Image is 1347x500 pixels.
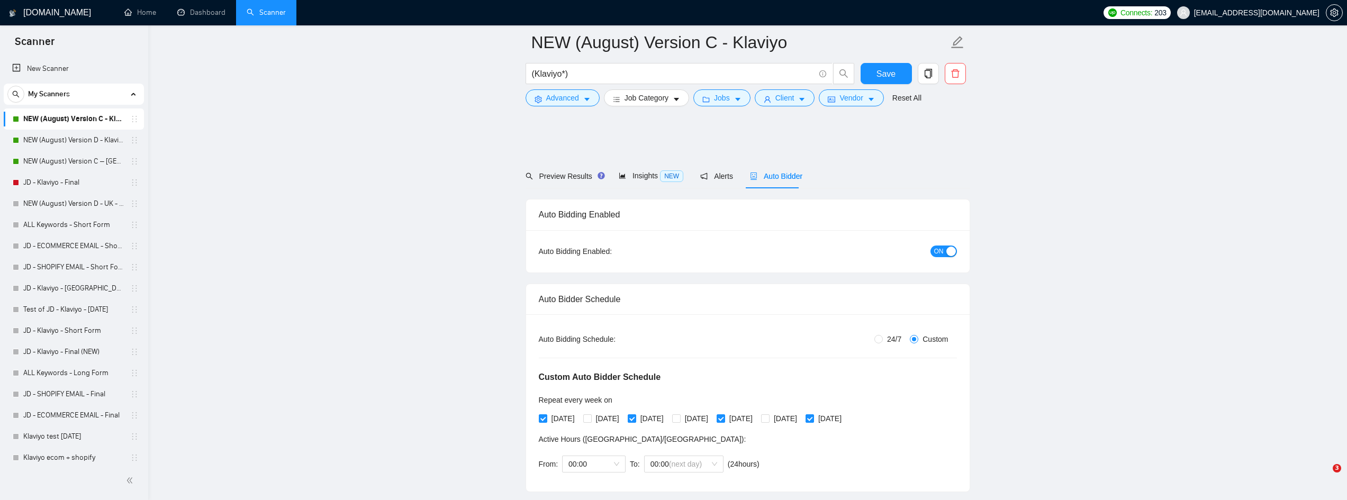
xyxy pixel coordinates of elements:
div: Auto Bidding Enabled: [539,246,678,257]
img: upwork-logo.png [1108,8,1117,17]
button: search [7,86,24,103]
button: settingAdvancedcaret-down [526,89,600,106]
span: 3 [1333,464,1341,472]
span: 00:00 [650,456,717,472]
span: 24/7 [883,333,906,345]
span: area-chart [619,172,626,179]
span: robot [750,172,757,180]
span: Vendor [839,92,863,104]
a: dashboardDashboard [177,8,225,17]
span: Scanner [6,34,63,56]
span: idcard [828,95,835,103]
button: Save [861,63,912,84]
span: From: [539,460,558,468]
div: Auto Bidding Schedule: [539,333,678,345]
span: holder [130,369,139,377]
span: caret-down [583,95,591,103]
a: Klaviyo ecom + shopify [23,447,124,468]
span: search [8,90,24,98]
a: JD - ECOMMERCE EMAIL - Final [23,405,124,426]
span: To: [630,460,640,468]
span: holder [130,390,139,398]
span: [DATE] [592,413,623,424]
a: Klaviyo test [DATE] [23,426,124,447]
span: Jobs [714,92,730,104]
h5: Custom Auto Bidder Schedule [539,371,661,384]
span: holder [130,199,139,208]
span: holder [130,326,139,335]
button: setting [1326,4,1343,21]
span: holder [130,453,139,462]
span: [DATE] [725,413,757,424]
span: [DATE] [681,413,712,424]
span: Insights [619,171,683,180]
a: ALL Keywords - Short Form [23,214,124,235]
a: setting [1326,8,1343,17]
a: NEW (August) Version D - Klaviyo [23,130,124,151]
button: delete [945,63,966,84]
span: [DATE] [547,413,579,424]
span: holder [130,136,139,144]
a: Test of JD - Klaviyo - [DATE] [23,299,124,320]
input: Search Freelance Jobs... [532,67,815,80]
span: holder [130,115,139,123]
iframe: Intercom live chat [1311,464,1336,489]
a: NEW (August) Version C - Klaviyo [23,108,124,130]
div: Auto Bidding Enabled [539,199,957,230]
a: NEW (August) Version C – [GEOGRAPHIC_DATA] - Klaviyo [23,151,124,172]
span: user [1180,9,1187,16]
div: Tooltip anchor [596,171,606,180]
a: ALL Keywords - Long Form [23,362,124,384]
span: holder [130,432,139,441]
span: notification [700,172,708,180]
span: caret-down [734,95,742,103]
a: JD - Klaviyo - Final [23,172,124,193]
a: JD - Klaviyo - Final (NEW) [23,341,124,362]
li: New Scanner [4,58,144,79]
a: NEW (August) Version D - UK - Klaviyo [23,193,124,214]
span: Repeat every week on [539,396,612,404]
span: edit [951,35,964,49]
span: setting [535,95,542,103]
button: barsJob Categorycaret-down [604,89,689,106]
span: (next day) [669,460,702,468]
span: caret-down [673,95,680,103]
span: copy [918,69,938,78]
span: holder [130,221,139,229]
a: searchScanner [247,8,286,17]
span: Connects: [1120,7,1152,19]
span: Auto Bidder [750,172,802,180]
span: bars [613,95,620,103]
span: setting [1326,8,1342,17]
span: Client [775,92,794,104]
span: holder [130,411,139,420]
a: JD - Klaviyo - [GEOGRAPHIC_DATA] - only [23,278,124,299]
span: holder [130,242,139,250]
button: folderJobscaret-down [693,89,751,106]
span: [DATE] [636,413,668,424]
button: copy [918,63,939,84]
a: homeHome [124,8,156,17]
a: JD - SHOPIFY EMAIL - Final [23,384,124,405]
a: JD - ECOMMERCE EMAIL - Short Form [23,235,124,257]
span: holder [130,157,139,166]
span: [DATE] [770,413,801,424]
span: ON [934,246,944,257]
span: search [834,69,854,78]
span: Advanced [546,92,579,104]
span: Active Hours ( [GEOGRAPHIC_DATA]/[GEOGRAPHIC_DATA] ): [539,435,746,443]
span: My Scanners [28,84,70,105]
span: holder [130,284,139,293]
span: holder [130,263,139,271]
span: info-circle [819,70,826,77]
a: New Scanner [12,58,135,79]
span: holder [130,348,139,356]
span: 00:00 [568,456,619,472]
span: caret-down [798,95,806,103]
div: Auto Bidder Schedule [539,284,957,314]
span: Save [876,67,896,80]
span: search [526,172,533,180]
a: Reset All [892,92,921,104]
span: Alerts [700,172,733,180]
input: Scanner name... [531,29,948,56]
